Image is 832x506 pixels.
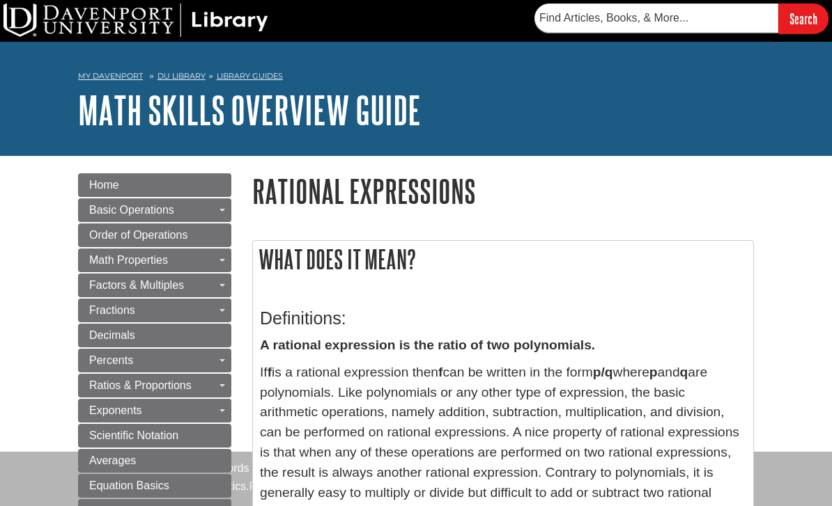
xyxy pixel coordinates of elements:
span: Scientific Notation [89,429,178,441]
a: Exponents [78,399,231,422]
strong: p [649,365,658,379]
a: Home [78,173,231,197]
span: Factors & Multiples [89,279,184,291]
a: Factors & Multiples [78,274,231,297]
a: Percents [78,349,231,372]
a: Decimals [78,324,231,347]
span: Averages [89,454,136,466]
span: Math Properties [89,254,168,266]
a: Fractions [78,299,231,322]
span: Home [89,179,119,191]
span: Fractions [89,304,135,316]
img: DU Library [3,3,268,37]
h2: What does it mean? [253,241,753,278]
span: Ratios & Proportions [89,379,192,391]
strong: p/q [593,365,613,379]
a: My Davenport [78,70,143,82]
a: Math Properties [78,248,231,272]
span: Order of Operations [89,229,187,241]
a: Scientific Notation [78,424,231,448]
a: Order of Operations [78,223,231,247]
a: Equation Basics [78,474,231,498]
a: Ratios & Proportions [78,374,231,397]
form: Searches DU Library's articles, books, and more [534,3,829,33]
input: Find Articles, Books, & More... [534,3,778,33]
h1: Rational Expressions [252,173,754,209]
input: Search [778,3,829,33]
a: Averages [78,449,231,473]
strong: q [680,365,688,379]
a: Library Guides [217,71,283,81]
a: Basic Operations [78,198,231,222]
a: DU Library [157,71,206,81]
h3: Definitions: [260,308,746,329]
span: Exponents [89,404,142,416]
strong: f [268,365,272,379]
nav: breadcrumb [78,67,754,89]
strong: f [438,365,442,379]
span: Equation Basics [89,480,169,491]
span: Percents [89,354,133,366]
span: Basic Operations [89,204,174,216]
a: Math Skills Overview Guide [78,88,421,132]
span: Decimals [89,329,135,341]
strong: A rational expression is the ratio of two polynomials. [260,338,595,352]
